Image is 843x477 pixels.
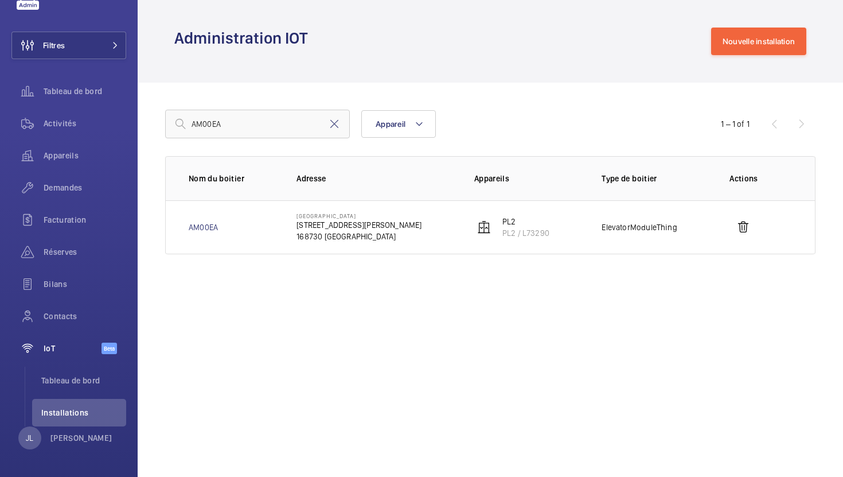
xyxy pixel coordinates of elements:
[44,278,126,290] span: Bilans
[477,220,491,234] img: elevator.svg
[44,86,126,97] span: Tableau de bord
[41,375,126,386] span: Tableau de bord
[296,173,456,184] p: Adresse
[41,407,126,418] span: Installations
[174,28,315,49] h1: Administration IOT
[189,222,218,233] a: AM00EA
[296,231,421,242] p: 168730 [GEOGRAPHIC_DATA]
[296,212,421,219] p: [GEOGRAPHIC_DATA]
[44,214,126,226] span: Facturation
[474,173,584,184] p: Appareils
[26,432,33,444] p: JL
[44,182,126,193] span: Demandes
[189,173,278,184] p: Nom du boitier
[296,219,421,231] p: [STREET_ADDRESS][PERSON_NAME]
[44,343,102,354] span: IoT
[50,432,112,444] p: [PERSON_NAME]
[44,118,126,129] span: Activités
[729,173,792,184] p: Actions
[165,110,350,138] input: Numero du Thing
[602,222,677,233] p: ElevatorModuleThing
[44,150,126,161] span: Appareils
[11,32,126,59] button: Filtres
[376,119,405,129] span: Appareil
[44,246,126,258] span: Réserves
[721,118,750,130] div: 1 – 1 of 1
[602,173,711,184] p: Type de boitier
[43,40,65,51] span: Filtres
[711,28,806,55] a: Nouvelle installation
[102,343,117,354] span: Beta
[502,227,549,239] p: PL2 / L73290
[502,216,549,227] p: PL2
[361,110,436,138] button: Appareil
[44,311,126,322] span: Contacts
